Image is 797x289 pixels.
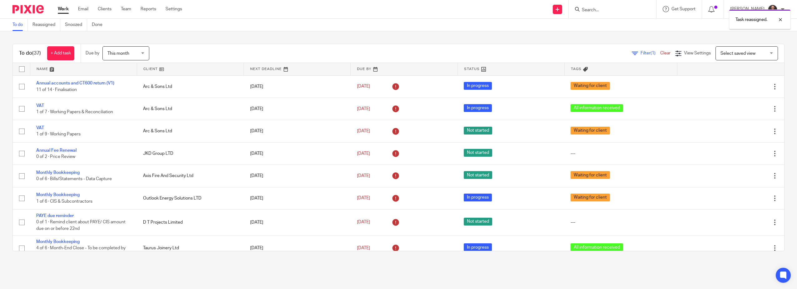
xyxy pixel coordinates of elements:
span: Select saved view [720,51,755,56]
td: D T Projects Limited [137,210,244,235]
a: Work [58,6,69,12]
img: Pixie [12,5,44,13]
span: [DATE] [357,84,370,89]
span: 1 of 7 · Working Papers & Reconciliation [36,110,113,114]
span: 0 of 6 · Bills/Statements - Data Capture [36,177,112,181]
span: Waiting for client [571,194,610,201]
p: Task reassigned. [735,17,767,23]
a: Settings [166,6,182,12]
td: [DATE] [244,98,351,120]
a: Email [78,6,88,12]
span: Tags [571,67,582,71]
div: --- [571,219,671,226]
a: Team [121,6,131,12]
td: [DATE] [244,165,351,187]
a: To do [12,19,28,31]
td: JKD Group LTD [137,142,244,165]
span: [DATE] [357,174,370,178]
td: Axis Fire And Security Ltd [137,165,244,187]
td: Arc & Sons Ltd [137,120,244,142]
a: VAT [36,126,44,130]
span: 4 of 6 · Month-End Close - To be completed by job partner [36,246,126,257]
td: [DATE] [244,187,351,209]
span: In progress [464,82,492,90]
span: [DATE] [357,220,370,225]
td: Taurus Joinery Ltd [137,235,244,261]
span: [DATE] [357,246,370,250]
span: [DATE] [357,107,370,111]
td: [DATE] [244,210,351,235]
span: 0 of 2 · Price Review [36,155,75,159]
span: Filter [641,51,660,55]
td: Outlook Energy Solutions LTD [137,187,244,209]
span: 1 of 9 · Working Papers [36,132,81,137]
a: Monthly Bookkeeping [36,193,80,197]
a: VAT [36,104,44,108]
span: (37) [32,51,41,56]
span: Waiting for client [571,127,610,134]
td: Arc & Sons Ltd [137,98,244,120]
p: Due by [86,50,99,56]
a: Monthly Bookkeeping [36,240,80,244]
span: This month [107,51,129,56]
span: 0 of 1 · Remind client about PAYE/ CIS amount due on or before 22nd [36,220,126,231]
span: In progress [464,243,492,251]
td: [DATE] [244,142,351,165]
span: View Settings [684,51,711,55]
span: All information received [571,104,623,112]
a: Monthly Bookkeeping [36,170,80,175]
span: 1 of 6 · CIS & Subcontractors [36,199,92,204]
a: Done [92,19,107,31]
a: + Add task [47,46,74,60]
span: [DATE] [357,129,370,133]
a: Annual accounts and CT600 return (V1) [36,81,114,85]
span: Not started [464,127,492,134]
td: [DATE] [244,75,351,98]
a: PAYE due reminder [36,214,74,218]
span: In progress [464,104,492,112]
span: Not started [464,218,492,226]
span: All information received [571,243,623,251]
td: Arc & Sons Ltd [137,75,244,98]
div: --- [571,150,671,157]
td: [DATE] [244,120,351,142]
a: Clear [660,51,671,55]
a: Snoozed [65,19,87,31]
span: Waiting for client [571,171,610,179]
span: 11 of 14 · Finalisation [36,88,77,92]
span: [DATE] [357,151,370,156]
h1: To do [19,50,41,57]
a: Annual Fee Renewal [36,148,77,153]
span: [DATE] [357,196,370,200]
a: Reassigned [32,19,60,31]
span: Waiting for client [571,82,610,90]
img: dom%20slack.jpg [768,4,778,14]
td: [DATE] [244,235,351,261]
span: Not started [464,171,492,179]
span: (1) [651,51,656,55]
span: Not started [464,149,492,157]
a: Clients [98,6,111,12]
span: In progress [464,194,492,201]
a: Reports [141,6,156,12]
